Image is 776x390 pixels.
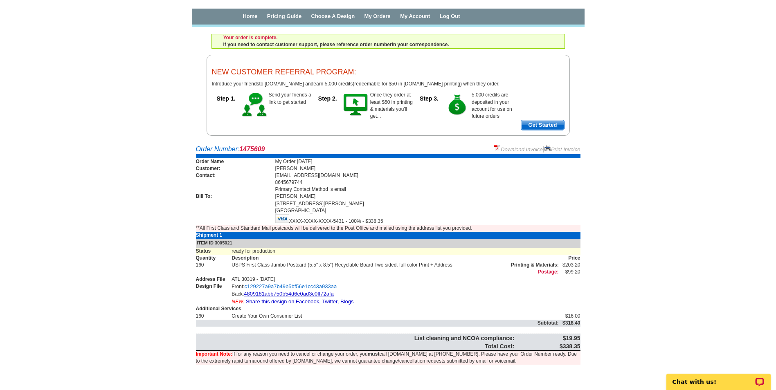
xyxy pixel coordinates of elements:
[196,334,515,342] td: List cleaning and NCOA compliance:
[196,232,232,239] td: Shipment 1
[368,351,380,357] b: must
[544,145,551,151] img: small-print-icon.gif
[212,96,241,101] h5: Step 1.
[313,81,353,87] span: earn 5,000 credits
[243,13,257,19] a: Home
[275,158,580,165] td: My Order [DATE]
[275,165,580,172] td: [PERSON_NAME]
[275,214,580,225] td: XXXX-XXXX-XXXX-5431 - 100% - $338.35
[212,68,565,76] h3: NEW CUSTOMER REFERRAL PROGRAM:
[275,214,289,223] img: visa.gif
[267,13,302,19] a: Pricing Guide
[232,255,558,262] td: Description
[196,262,232,269] td: 160
[544,146,580,152] a: Print Invoice
[196,172,275,179] td: Contact:
[275,172,580,179] td: [EMAIL_ADDRESS][DOMAIN_NAME]
[269,92,311,105] span: Send your friends a link to get started
[196,313,232,320] td: 160
[364,13,391,19] a: My Orders
[311,13,355,19] a: Choose A Design
[275,207,580,214] td: [GEOGRAPHIC_DATA]
[661,364,776,390] iframe: LiveChat chat widget
[494,145,580,154] div: |
[246,298,354,305] a: Share this design on Facebook, Twitter, Blogs
[196,255,232,262] td: Quantity
[239,146,265,152] strong: 1475609
[232,276,558,283] td: ATL 30319 - [DATE]
[196,283,232,291] td: Design File
[400,13,430,19] a: My Account
[212,81,565,87] p: to [DOMAIN_NAME] and (redeemable for $50 in [DOMAIN_NAME] printing) when they order.
[196,351,580,365] td: If for any reason you need to cancel or change your order, you call [DOMAIN_NAME] at [PHONE_NUMBE...
[494,145,501,151] img: small-pdf-icon.gif
[538,269,559,275] strong: Postage:
[232,283,558,291] td: Front:
[521,120,564,130] a: Get Started
[192,49,200,50] img: u
[440,13,460,19] a: Log Out
[241,92,269,119] img: step-1.gif
[212,81,259,87] span: Introduce your friends
[443,92,472,119] img: step-3.gif
[275,179,580,186] td: 8645679744
[275,193,580,200] td: [PERSON_NAME]
[415,96,443,101] h5: Step 3.
[196,158,275,165] td: Order Name
[196,320,559,327] td: Subtotal:
[196,239,580,248] td: ITEM ID 3005021
[196,193,275,200] td: Bill To:
[511,262,559,269] span: Printing & Materials:
[275,200,580,207] td: [STREET_ADDRESS][PERSON_NAME]
[494,146,543,152] a: Download Invoice
[313,96,342,101] h5: Step 2.
[559,320,580,327] td: $318.40
[232,299,244,305] span: NEW:
[196,351,232,357] font: Important Note:
[244,291,334,297] a: 4809181abb750b54d6e0ad3c0ff72afa
[232,248,580,255] td: ready for production
[472,92,512,119] span: 5,000 credits are deposited in your account for use on future orders
[245,283,337,289] a: c129227a9a7b49b5bf56e1cc43a933aa
[559,255,580,262] td: Price
[196,165,275,172] td: Customer:
[275,186,580,193] td: Primary Contact Method is email
[370,92,413,119] span: Once they order at least $50 in printing & materials you'll get...
[196,248,232,255] td: Status
[223,35,278,40] strong: Your order is complete.
[196,225,580,232] td: **All First Class and Standard Mail postcards will be delivered to the Post Office and mailed usi...
[559,262,580,269] td: $203.20
[196,276,232,283] td: Address File
[342,92,370,119] img: step-2.gif
[514,334,580,342] td: $19.95
[514,342,580,350] td: $338.35
[232,290,558,298] td: Back:
[223,35,449,47] span: If you need to contact customer support, please reference order number in your correspondence.
[196,305,580,312] td: Additional Services
[559,313,580,320] td: $16.00
[232,313,558,320] td: Create Your Own Consumer List
[196,342,515,350] td: Total Cost:
[232,262,558,269] td: USPS First Class Jumbo Postcard (5.5" x 8.5") Recyclable Board Two sided, full color Print + Address
[559,269,580,276] td: $99.20
[196,145,580,154] div: Order Number:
